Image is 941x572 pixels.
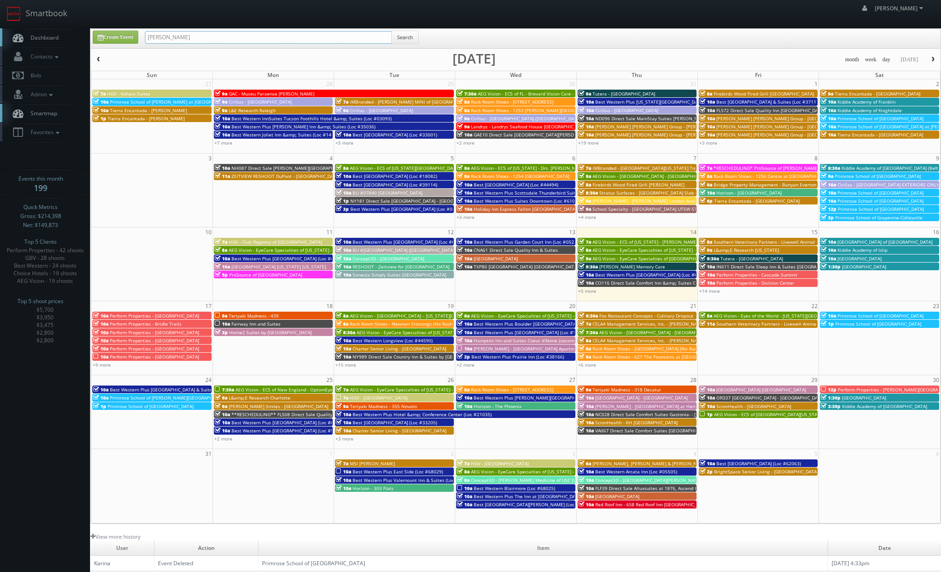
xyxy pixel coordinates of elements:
span: Cirillas - [GEOGRAPHIC_DATA] [229,99,292,105]
span: 9a [579,91,591,97]
span: CO116 Direct Sale Comfort Inn &amp; Suites Carbondale on the Roaring Fork [595,280,761,286]
span: Home2 Suites by [GEOGRAPHIC_DATA] [229,329,312,336]
span: Best Western Joliet Inn &amp; Suites (Loc #14155) [231,132,341,138]
span: 7a [579,321,591,327]
span: Best [GEOGRAPHIC_DATA] (Loc #44494) [474,182,558,188]
span: 8a [700,173,712,179]
span: 7:30a [579,329,598,336]
span: 12p [821,386,837,393]
span: 10a [336,190,351,196]
span: 10a [336,272,351,278]
img: smartbook-logo.png [7,7,21,21]
span: 10a [457,206,472,212]
span: Primrose School of [GEOGRAPHIC_DATA] [837,198,923,204]
span: 8a [700,91,712,97]
span: 10a [821,132,836,138]
span: 8a [457,173,470,179]
span: Southern Veterinary Partners - Livewell Animal Urgent Care of [PERSON_NAME] [714,239,885,245]
span: Perform Properties - Bridle Trails [110,321,181,327]
span: Rack Room Shoes - [GEOGRAPHIC_DATA] (No Rush) [593,345,701,352]
span: 10a [457,198,472,204]
span: 7a [700,165,712,171]
span: 10a [93,354,109,360]
span: 10a [821,239,836,245]
span: 2p [457,354,470,360]
span: 10a [336,263,351,270]
span: 10a [700,107,715,113]
span: 9a [215,91,227,97]
span: AEG Vision - Eyes of the World - [US_STATE][GEOGRAPHIC_DATA] [714,313,851,319]
span: NY989 Direct Sale Country Inn & Suites by [GEOGRAPHIC_DATA], [GEOGRAPHIC_DATA] [353,354,536,360]
span: 10a [336,354,351,360]
span: 10a [336,337,351,344]
span: 10a [457,329,472,336]
span: Tutera - [GEOGRAPHIC_DATA] [720,255,783,262]
span: 9a [336,107,348,113]
span: Best Western Plus [GEOGRAPHIC_DATA] (Loc #48184) [231,255,346,262]
span: 10a [821,313,836,319]
span: Primrose School of [PERSON_NAME] at [GEOGRAPHIC_DATA] [110,99,239,105]
span: 8a [336,321,348,327]
span: Best [GEOGRAPHIC_DATA] (Loc #39114) [353,182,437,188]
span: 8a [579,182,591,188]
span: Charter Senior Living - [GEOGRAPHIC_DATA] [353,345,446,352]
span: [PERSON_NAME] [875,5,926,12]
span: Fox Restaurant Concepts - Culinary Dropout [599,313,693,319]
span: Cirillas - [GEOGRAPHIC_DATA] [595,107,658,113]
span: Best Western Plus [GEOGRAPHIC_DATA] (Loc #11187) [474,329,588,336]
span: [PERSON_NAME] - [PERSON_NAME] London Avalon [593,198,701,204]
span: Tierra Encantada - [GEOGRAPHIC_DATA] [714,198,800,204]
span: Perform Properties - [GEOGRAPHIC_DATA] [110,345,199,352]
a: +2 more [457,140,475,146]
span: NH087 Direct Sale [PERSON_NAME][GEOGRAPHIC_DATA], Ascend Hotel Collection [231,165,407,171]
span: Best Western Plus [US_STATE][GEOGRAPHIC_DATA] [GEOGRAPHIC_DATA] (Loc #37096) [595,99,779,105]
span: Southern Veterinary Partners - Livewell Animal Urgent Care of Goodyear [716,321,873,327]
a: +5 more [578,288,596,294]
span: 10a [821,198,836,204]
span: AEG Vision - [GEOGRAPHIC_DATA] – [US_STATE][GEOGRAPHIC_DATA]. ([GEOGRAPHIC_DATA]) [350,313,543,319]
span: BU #[GEOGRAPHIC_DATA] ([GEOGRAPHIC_DATA]) [353,247,456,253]
span: Cirillas - [GEOGRAPHIC_DATA] ([GEOGRAPHIC_DATA]) [471,115,582,122]
span: Best Western Plus Garden Court Inn (Loc #05224) [474,239,581,245]
span: 8a [457,165,470,171]
span: 8a [336,313,348,319]
span: 8a [457,313,470,319]
span: 7a [215,239,227,245]
span: Kiddie Academy of Knightdale [837,107,902,113]
span: 9:30a [700,255,719,262]
span: *RESCHEDULING* ProSource of [PERSON_NAME] [714,165,819,171]
span: Best Western Plus [GEOGRAPHIC_DATA] (Loc #05385) [350,206,465,212]
span: HGV - Club Regency of [GEOGRAPHIC_DATA] [229,239,322,245]
span: Best Western Plus Scottsdale Thunderbird Suites (Loc #03156) [474,190,610,196]
span: Best Western Longview (Loc #44590) [353,337,433,344]
span: Primrose School of Grapevine-Colleyville [835,214,923,221]
span: 8a [579,354,591,360]
span: 10a [215,132,230,138]
span: Horizon - [GEOGRAPHIC_DATA] [716,190,782,196]
span: Tierra Encantada - [PERSON_NAME] [110,107,187,113]
span: Best Western Plus Boulder [GEOGRAPHIC_DATA] (Loc #06179) [474,321,606,327]
span: Perform Properties - [GEOGRAPHIC_DATA] [110,354,199,360]
span: 8a [579,345,591,352]
span: 11a [215,173,230,179]
span: Perform Properties - [GEOGRAPHIC_DATA] [110,313,199,319]
a: +19 more [578,140,599,146]
span: 10a [93,386,109,393]
span: Primrose School of [GEOGRAPHIC_DATA] [835,321,921,327]
span: 8a [579,247,591,253]
button: Search [391,31,419,44]
span: TXP80 [GEOGRAPHIC_DATA] [GEOGRAPHIC_DATA] [474,263,578,270]
span: IN611 Direct Sale Sleep Inn & Suites [GEOGRAPHIC_DATA] [716,263,841,270]
span: AEG Vision - ECS of [US_STATE][GEOGRAPHIC_DATA] [350,165,460,171]
span: iMBranded - [GEOGRAPHIC_DATA][US_STATE] Toyota [593,165,705,171]
span: 10a [821,115,836,122]
span: Best Western Plus Prairie Inn (Loc #38166) [471,354,564,360]
span: Tierra Encantada - [GEOGRAPHIC_DATA] [837,132,923,138]
span: 10a [336,182,351,188]
span: 7a [579,165,591,171]
span: Rack Room Shoes - 1254 [GEOGRAPHIC_DATA] [471,173,569,179]
span: 10a [821,190,836,196]
span: iMBranded - [PERSON_NAME] MINI of [GEOGRAPHIC_DATA] [350,99,476,105]
span: 3p [336,206,349,212]
span: School Specialty - [GEOGRAPHIC_DATA] UTSW STEM School [593,206,719,212]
